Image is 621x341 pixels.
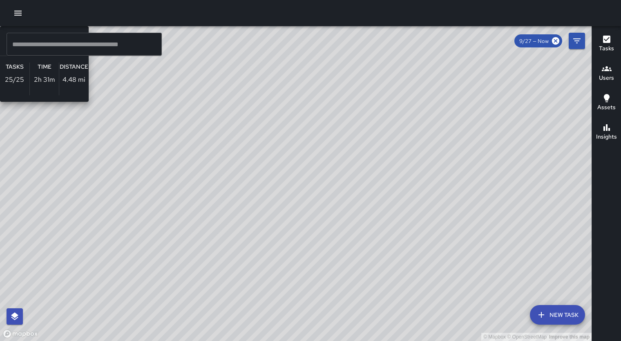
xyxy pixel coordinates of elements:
[60,63,88,72] h6: Distance
[599,44,614,53] h6: Tasks
[596,132,617,141] h6: Insights
[38,63,51,72] h6: Time
[592,88,621,118] button: Assets
[592,118,621,147] button: Insights
[6,63,24,72] h6: Tasks
[514,34,562,47] div: 9/27 — Now
[63,75,85,85] p: 4.48 mi
[514,38,554,45] span: 9/27 — Now
[569,33,585,49] button: Filters
[592,29,621,59] button: Tasks
[597,103,616,112] h6: Assets
[34,75,55,85] p: 2h 31m
[5,75,24,85] p: 25 / 25
[592,59,621,88] button: Users
[599,74,614,83] h6: Users
[530,305,585,325] button: New Task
